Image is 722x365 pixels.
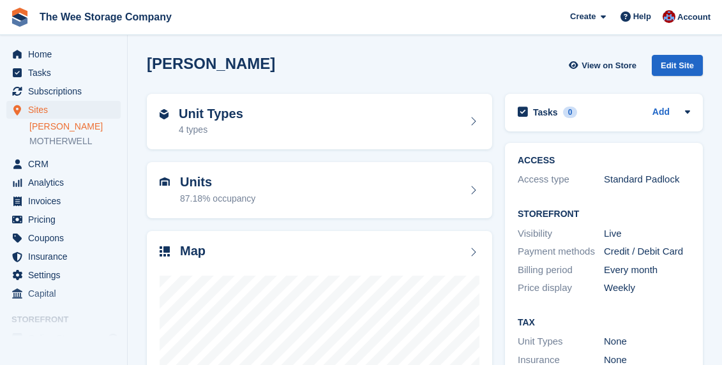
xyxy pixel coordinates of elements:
[28,211,105,228] span: Pricing
[6,285,121,302] a: menu
[28,329,105,347] span: Online Store
[105,331,121,346] a: Preview store
[652,55,703,81] a: Edit Site
[180,175,255,190] h2: Units
[160,246,170,257] img: map-icn-33ee37083ee616e46c38cad1a60f524a97daa1e2b2c8c0bc3eb3415660979fc1.svg
[604,281,690,295] div: Weekly
[604,263,690,278] div: Every month
[11,313,127,326] span: Storefront
[604,334,690,349] div: None
[180,192,255,205] div: 87.18% occupancy
[570,10,596,23] span: Create
[518,244,604,259] div: Payment methods
[28,285,105,302] span: Capital
[518,334,604,349] div: Unit Types
[160,177,170,186] img: unit-icn-7be61d7bf1b0ce9d3e12c5938cc71ed9869f7b940bace4675aadf7bd6d80202e.svg
[604,244,690,259] div: Credit / Debit Card
[28,101,105,119] span: Sites
[518,227,604,241] div: Visibility
[147,162,492,218] a: Units 87.18% occupancy
[582,59,636,72] span: View on Store
[6,82,121,100] a: menu
[180,244,206,258] h2: Map
[6,229,121,247] a: menu
[28,192,105,210] span: Invoices
[633,10,651,23] span: Help
[518,318,690,328] h2: Tax
[6,45,121,63] a: menu
[29,121,121,133] a: [PERSON_NAME]
[652,105,670,120] a: Add
[28,82,105,100] span: Subscriptions
[6,174,121,191] a: menu
[677,11,711,24] span: Account
[518,156,690,166] h2: ACCESS
[147,94,492,150] a: Unit Types 4 types
[533,107,558,118] h2: Tasks
[604,172,690,187] div: Standard Padlock
[28,155,105,173] span: CRM
[518,281,604,295] div: Price display
[34,6,177,27] a: The Wee Storage Company
[567,55,642,76] a: View on Store
[179,107,243,121] h2: Unit Types
[179,123,243,137] div: 4 types
[518,263,604,278] div: Billing period
[6,211,121,228] a: menu
[604,227,690,241] div: Live
[6,101,121,119] a: menu
[28,248,105,265] span: Insurance
[10,8,29,27] img: stora-icon-8386f47178a22dfd0bd8f6a31ec36ba5ce8667c1dd55bd0f319d3a0aa187defe.svg
[6,64,121,82] a: menu
[6,248,121,265] a: menu
[518,209,690,220] h2: Storefront
[6,329,121,347] a: menu
[6,155,121,173] a: menu
[28,45,105,63] span: Home
[563,107,578,118] div: 0
[518,172,604,187] div: Access type
[160,109,169,119] img: unit-type-icn-2b2737a686de81e16bb02015468b77c625bbabd49415b5ef34ead5e3b44a266d.svg
[6,192,121,210] a: menu
[28,174,105,191] span: Analytics
[28,266,105,284] span: Settings
[28,229,105,247] span: Coupons
[652,55,703,76] div: Edit Site
[663,10,675,23] img: Scott Ritchie
[147,55,275,72] h2: [PERSON_NAME]
[28,64,105,82] span: Tasks
[6,266,121,284] a: menu
[29,135,121,147] a: MOTHERWELL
